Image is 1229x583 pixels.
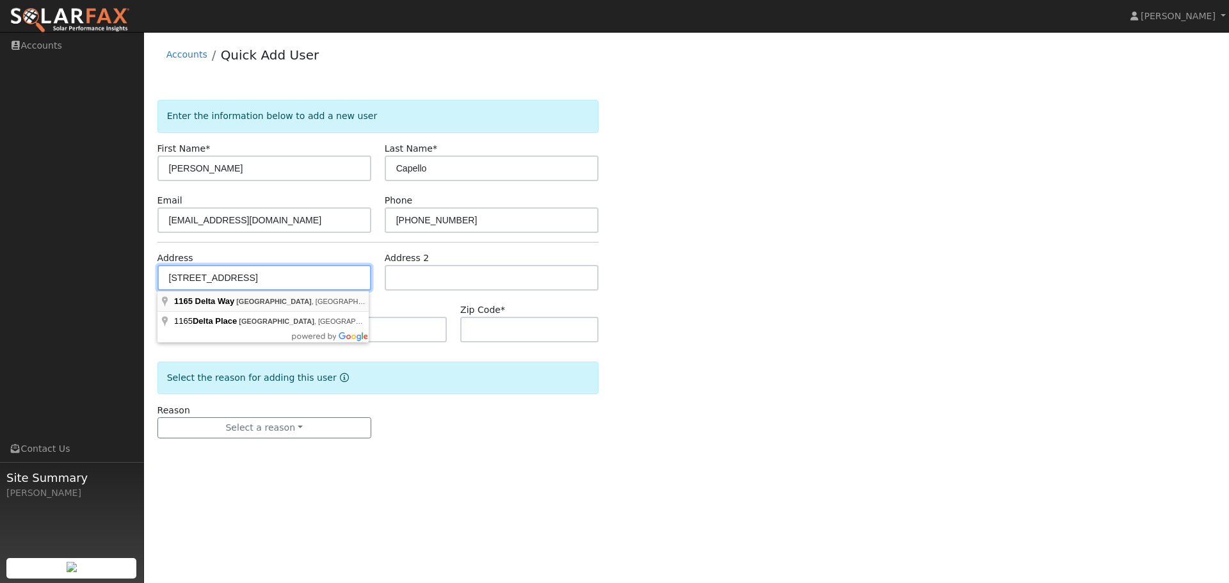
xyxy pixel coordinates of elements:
span: Delta Way [195,296,235,306]
span: 1165 [174,296,193,306]
span: Delta Place [193,316,237,326]
label: Address 2 [385,252,430,265]
a: Quick Add User [221,47,319,63]
div: Select the reason for adding this user [157,362,598,394]
label: Address [157,252,193,265]
img: retrieve [67,562,77,572]
label: Reason [157,404,190,417]
span: Site Summary [6,469,137,486]
div: [PERSON_NAME] [6,486,137,500]
label: Last Name [385,142,437,156]
span: Required [501,305,505,315]
span: Required [433,143,437,154]
div: Enter the information below to add a new user [157,100,598,132]
span: 1165 [174,316,239,326]
img: SolarFax [10,7,130,34]
button: Select a reason [157,417,371,439]
label: Phone [385,194,413,207]
span: [PERSON_NAME] [1141,11,1216,21]
span: , [GEOGRAPHIC_DATA] , [GEOGRAPHIC_DATA] [239,317,488,325]
label: Email [157,194,182,207]
span: [GEOGRAPHIC_DATA] [236,298,312,305]
label: Zip Code [460,303,505,317]
span: [GEOGRAPHIC_DATA] [239,317,314,325]
span: , [GEOGRAPHIC_DATA] , [GEOGRAPHIC_DATA] [236,298,485,305]
a: Accounts [166,49,207,60]
span: Required [205,143,210,154]
label: First Name [157,142,211,156]
a: Reason for new user [337,372,349,383]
